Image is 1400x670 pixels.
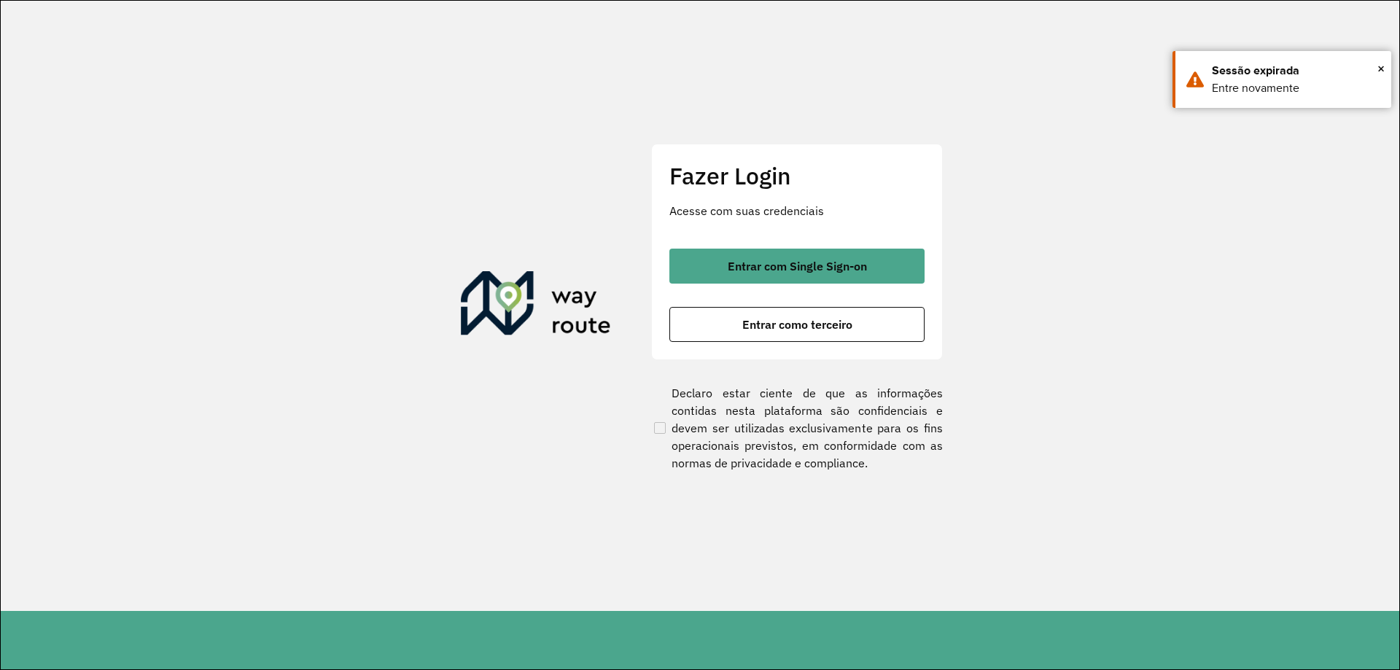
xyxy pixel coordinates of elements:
label: Declaro estar ciente de que as informações contidas nesta plataforma são confidenciais e devem se... [651,384,943,472]
img: Roteirizador AmbevTech [461,271,611,341]
p: Acesse com suas credenciais [669,202,925,219]
button: Close [1377,58,1385,79]
button: button [669,249,925,284]
div: Entre novamente [1212,79,1380,97]
span: Entrar como terceiro [742,319,852,330]
span: × [1377,58,1385,79]
h2: Fazer Login [669,162,925,190]
div: Sessão expirada [1212,62,1380,79]
button: button [669,307,925,342]
span: Entrar com Single Sign-on [728,260,867,272]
